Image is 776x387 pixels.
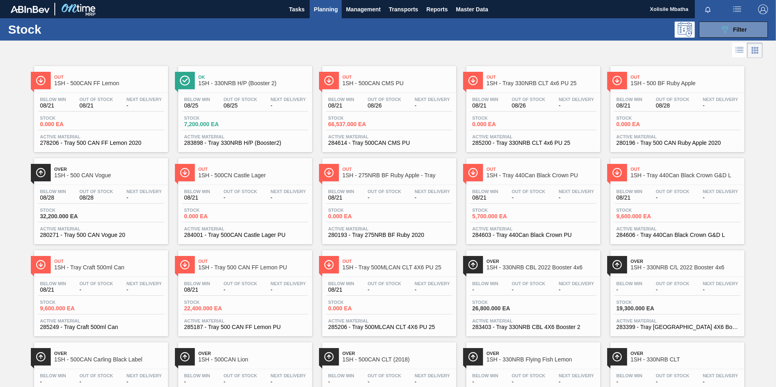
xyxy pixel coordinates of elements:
span: - [271,195,306,201]
span: 0.000 EA [472,121,529,127]
span: Next Delivery [703,281,738,286]
span: - [703,195,738,201]
button: Filter [699,21,768,38]
span: - [559,103,594,109]
span: Reports [426,4,448,14]
a: ÍconeOk1SH - 330NRB H/P (Booster 2)Below Min08/25Out Of Stock08/25Next Delivery-Stock7,200.000 EA... [172,60,316,152]
img: Ícone [36,168,46,178]
span: Below Min [184,189,210,194]
span: Out Of Stock [80,281,113,286]
span: 1SH - 500CAN FF Lemon [54,80,164,86]
span: - [271,103,306,109]
span: Stock [184,208,241,213]
span: Stock [616,116,673,120]
span: - [40,379,66,385]
span: - [703,287,738,293]
span: Next Delivery [127,189,162,194]
span: 08/26 [512,103,545,109]
span: Over [198,351,308,356]
span: - [656,287,690,293]
span: Out Of Stock [656,189,690,194]
span: Out [487,167,596,172]
span: Below Min [184,97,210,102]
div: List Vision [732,43,747,58]
span: - [472,379,498,385]
span: Below Min [40,281,66,286]
span: - [127,103,162,109]
span: Ok [198,75,308,80]
img: Ícone [468,352,478,362]
span: Active Material [40,226,162,231]
span: - [328,379,354,385]
span: Next Delivery [559,281,594,286]
span: Over [487,259,596,264]
span: Out Of Stock [512,189,545,194]
span: Out [54,259,164,264]
span: Active Material [328,318,450,323]
span: 1SH - 330NRB H/P (Booster 2) [198,80,308,86]
span: 08/21 [328,287,354,293]
span: - [224,195,257,201]
span: Out Of Stock [224,189,257,194]
span: Below Min [616,189,642,194]
img: Ícone [468,168,478,178]
span: Over [54,351,164,356]
span: Out [487,75,596,80]
span: Out [631,167,740,172]
span: Stock [616,208,673,213]
span: 5,700.000 EA [472,213,529,219]
span: - [368,195,401,201]
span: 1SH - 500CAN CLT (2018) [343,357,452,363]
span: Out Of Stock [368,281,401,286]
span: Below Min [328,373,354,378]
span: Over [54,167,164,172]
span: 283403 - Tray 330NRB CBL 4X6 Booster 2 [472,324,594,330]
h1: Stock [8,25,129,34]
button: Notifications [695,4,721,15]
span: 08/21 [328,195,354,201]
span: - [703,103,738,109]
span: Below Min [40,189,66,194]
a: ÍconeOut1SH - Tray 330NRB CLT 4x6 PU 25Below Min08/21Out Of Stock08/26Next Delivery-Stock0.000 EA... [460,60,604,152]
span: 1SH - Tray 500 CAN FF Lemon PU [198,264,308,271]
span: Active Material [40,134,162,139]
span: 1SH - 275NRB BF Ruby Apple - Tray [343,172,452,178]
span: Active Material [184,318,306,323]
span: Over [631,351,740,356]
span: Master Data [456,4,488,14]
span: - [224,287,257,293]
span: - [271,379,306,385]
span: 280271 - Tray 500 CAN Vogue 20 [40,232,162,238]
span: 9,600.000 EA [40,305,97,312]
span: - [184,379,210,385]
span: Out Of Stock [656,281,690,286]
span: 08/21 [184,195,210,201]
span: Out Of Stock [368,189,401,194]
span: - [472,287,498,293]
span: 285187 - Tray 500 CAN FF Lemon PU [184,324,306,330]
span: 08/21 [616,103,642,109]
span: - [616,287,642,293]
span: - [559,287,594,293]
span: 08/21 [328,103,354,109]
span: - [368,287,401,293]
a: ÍconeOut1SH - Tray 440Can Black Crown PUBelow Min08/21Out Of Stock-Next Delivery-Stock5,700.000 E... [460,152,604,244]
img: Ícone [324,260,334,270]
span: Next Delivery [559,373,594,378]
span: 1SH - 330NRB C/L 2022 Booster 4x6 [631,264,740,271]
span: Out [198,167,308,172]
span: - [616,379,642,385]
span: - [127,379,162,385]
span: Out Of Stock [368,373,401,378]
span: Stock [328,208,385,213]
span: 285200 - Tray 330NRB CLT 4x6 PU 25 [472,140,594,146]
span: Stock [184,116,241,120]
span: Next Delivery [415,373,450,378]
span: Below Min [328,97,354,102]
span: Below Min [472,189,498,194]
span: 9,600.000 EA [616,213,673,219]
span: Tasks [288,4,306,14]
span: 280193 - Tray 275NRB BF Ruby 2020 [328,232,450,238]
span: 1SH - 500CAN Lion [198,357,308,363]
span: Next Delivery [127,373,162,378]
